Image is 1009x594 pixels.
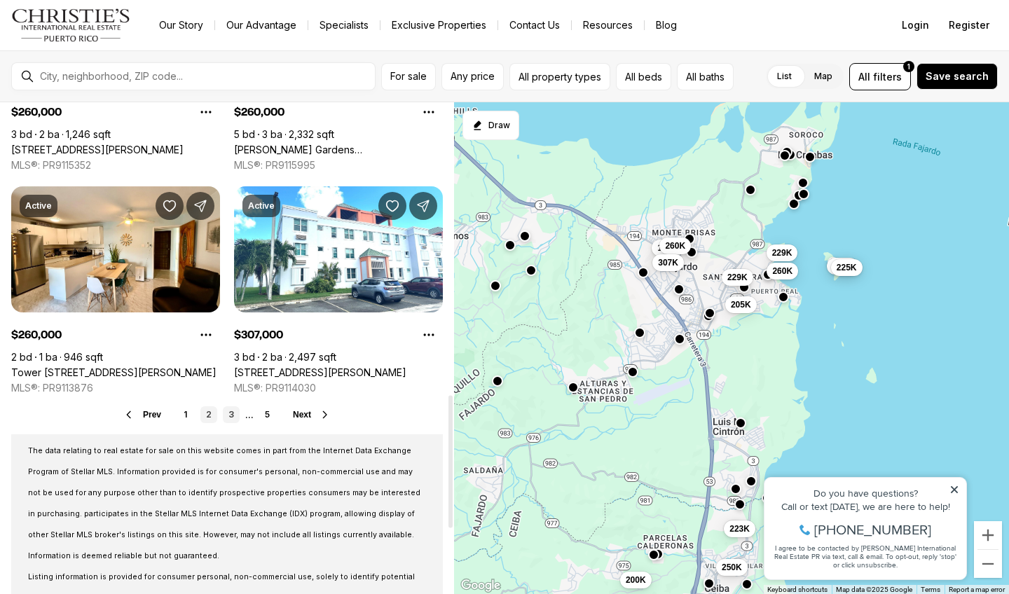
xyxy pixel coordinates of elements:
span: The data relating to real estate for sale on this website comes in part from the Internet Data Ex... [28,446,420,560]
button: 260K [827,258,858,275]
a: Blog [645,15,688,35]
button: 229K [767,244,798,261]
a: 5 [259,406,276,423]
a: 1 [178,406,195,423]
button: All beds [616,63,671,90]
img: logo [11,8,131,42]
a: Exclusive Properties [380,15,497,35]
span: I agree to be contacted by [PERSON_NAME] International Real Estate PR via text, call & email. To ... [18,86,200,113]
button: 260K [767,262,798,279]
button: Save search [917,63,998,90]
button: Property options [415,98,443,126]
label: List [766,64,803,89]
button: Any price [441,63,504,90]
div: Call or text [DATE], we are here to help! [15,45,203,55]
button: Prev [123,409,161,420]
button: 223K [724,520,755,537]
button: Register [940,11,998,39]
button: Share Property [186,192,214,220]
p: Active [248,200,275,212]
span: 307K [658,257,678,268]
a: 2 [200,406,217,423]
button: Save Property: Tower 2 COND ISLETA MARINA #C-6 [156,192,184,220]
button: Save Property: 194 LA LOMA #J303 [378,192,406,220]
button: All baths [677,63,734,90]
a: Report a map error [949,586,1005,593]
span: 260K [665,240,685,251]
button: Contact Us [498,15,571,35]
a: 194 LA LOMA #J303, FAJARDO PR, 00738 [234,366,406,379]
a: Ave 400-A VISTA REAL #7-8, FAJARDO PR, 00738 [11,144,184,156]
button: Property options [192,321,220,349]
button: For sale [381,63,436,90]
span: 205K [731,298,751,310]
span: Map data ©2025 Google [836,586,912,593]
span: 260K [832,261,853,272]
p: Active [25,200,52,212]
button: Share Property [409,192,437,220]
li: ... [245,410,254,420]
button: All property types [509,63,610,90]
a: Our Story [148,15,214,35]
button: Property options [415,321,443,349]
a: Our Advantage [215,15,308,35]
span: 229K [727,271,748,282]
label: Map [803,64,844,89]
button: Zoom in [974,521,1002,549]
span: 188K [657,242,678,253]
button: 229K [722,268,753,285]
a: Fajardo Gardens CALLE SAUCE CASA Q18 #3, FAJARDO PR, 00738 [234,144,443,156]
span: Save search [926,71,989,82]
span: Prev [143,410,161,420]
span: Login [902,20,929,31]
button: 307K [652,254,684,271]
a: Tower 2 COND ISLETA MARINA #C-6, FAJARDO PR, 00738 [11,366,217,379]
button: 260K [659,237,691,254]
button: 205K [725,296,757,312]
span: [PHONE_NUMBER] [57,66,174,80]
span: 229K [772,247,792,258]
span: Next [293,410,311,420]
button: Zoom out [974,550,1002,578]
button: 188K [652,239,683,256]
span: Any price [451,71,495,82]
span: Register [949,20,989,31]
span: filters [873,69,902,84]
button: Start drawing [462,111,519,140]
span: 200K [626,574,646,586]
button: Allfilters1 [849,63,911,90]
button: Next [293,409,331,420]
button: 225K [831,259,863,276]
span: All [858,69,870,84]
span: 260K [772,265,792,276]
nav: Pagination [178,406,276,423]
span: For sale [390,71,427,82]
span: 250K [722,561,742,572]
a: Terms (opens in new tab) [921,586,940,593]
button: Property options [192,98,220,126]
a: Specialists [308,15,380,35]
div: Do you have questions? [15,32,203,41]
span: 225K [837,262,857,273]
span: 223K [729,523,750,534]
button: 200K [620,572,652,588]
span: 1 [907,61,910,72]
button: Login [893,11,938,39]
a: Resources [572,15,644,35]
button: 250K [716,558,748,575]
a: 3 [223,406,240,423]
